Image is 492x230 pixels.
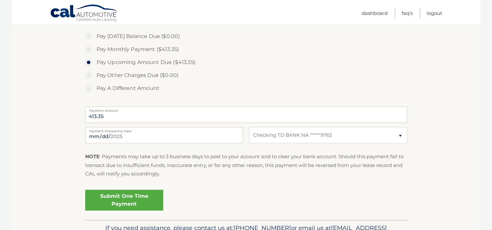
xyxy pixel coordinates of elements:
[85,127,243,143] input: Payment Date
[85,127,243,132] label: Payment Processing Date
[427,8,442,19] a: Logout
[85,69,407,82] label: Pay Other Charges Due ($0.00)
[50,4,118,23] a: Cal Automotive
[85,107,407,112] label: Payment Amount
[85,190,163,211] a: Submit One Time Payment
[402,8,413,19] a: FAQ's
[85,152,407,178] p: : Payments may take up to 3 business days to post to your account and to clear your bank account....
[85,56,407,69] label: Pay Upcoming Amount Due ($413.35)
[85,82,407,95] label: Pay A Different Amount
[85,107,407,123] input: Payment Amount
[85,30,407,43] label: Pay [DATE] Balance Due ($0.00)
[85,43,407,56] label: Pay Monthly Payment ($413.35)
[85,153,100,160] strong: NOTE
[362,8,388,19] a: Dashboard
